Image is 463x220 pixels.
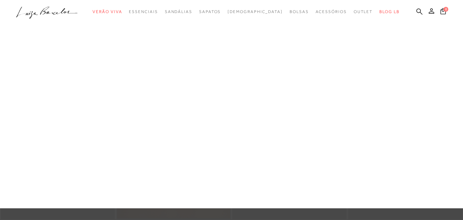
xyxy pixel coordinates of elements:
span: Sandálias [165,9,192,14]
span: Outlet [354,9,373,14]
span: BLOG LB [379,9,399,14]
a: categoryNavScreenReaderText [165,5,192,18]
span: 0 [443,7,448,12]
a: categoryNavScreenReaderText [129,5,158,18]
a: categoryNavScreenReaderText [93,5,122,18]
a: categoryNavScreenReaderText [290,5,309,18]
span: [DEMOGRAPHIC_DATA] [228,9,283,14]
span: Bolsas [290,9,309,14]
a: categoryNavScreenReaderText [316,5,347,18]
a: noSubCategoriesText [228,5,283,18]
a: BLOG LB [379,5,399,18]
span: Essenciais [129,9,158,14]
button: 0 [438,8,448,17]
span: Verão Viva [93,9,122,14]
span: Sapatos [199,9,221,14]
a: categoryNavScreenReaderText [199,5,221,18]
a: categoryNavScreenReaderText [354,5,373,18]
span: Acessórios [316,9,347,14]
